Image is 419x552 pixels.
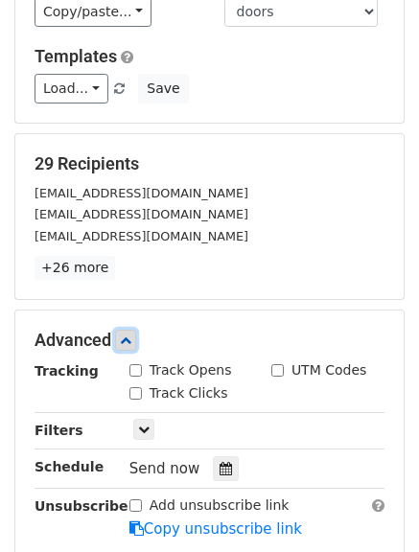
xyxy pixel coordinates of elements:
[35,229,248,243] small: [EMAIL_ADDRESS][DOMAIN_NAME]
[35,153,384,174] h5: 29 Recipients
[35,46,117,66] a: Templates
[35,186,248,200] small: [EMAIL_ADDRESS][DOMAIN_NAME]
[35,498,128,514] strong: Unsubscribe
[150,383,228,403] label: Track Clicks
[129,520,302,538] a: Copy unsubscribe link
[35,207,248,221] small: [EMAIL_ADDRESS][DOMAIN_NAME]
[35,330,384,351] h5: Advanced
[138,74,188,103] button: Save
[35,363,99,379] strong: Tracking
[150,495,290,516] label: Add unsubscribe link
[150,360,232,380] label: Track Opens
[35,459,104,474] strong: Schedule
[35,256,115,280] a: +26 more
[35,423,83,438] strong: Filters
[291,360,366,380] label: UTM Codes
[129,460,200,477] span: Send now
[323,460,419,552] iframe: Chat Widget
[35,74,108,103] a: Load...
